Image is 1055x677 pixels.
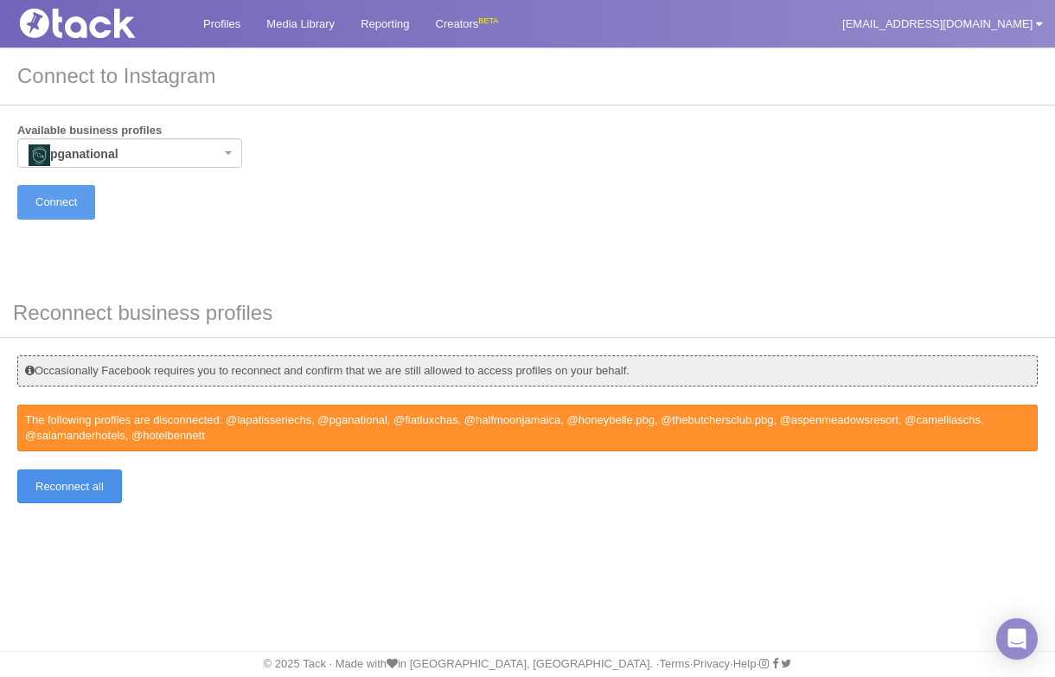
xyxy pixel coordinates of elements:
a: Privacy [693,657,730,670]
div: Open Intercom Messenger [996,618,1038,660]
img: 251865882_357484686152365_5272624062647546673_n.jpg [29,144,50,166]
div: pganational [29,144,221,166]
div: The following profiles are disconnected: @lapatisseriechs, @pganational, @fiatluxchas, @halfmoonj... [17,405,1038,451]
div: BETA [478,12,498,30]
div: © 2025 Tack · Made with in [GEOGRAPHIC_DATA], [GEOGRAPHIC_DATA]. · · · · [4,656,1051,672]
label: Available business profiles [17,123,242,168]
a: Help [733,657,757,670]
span: pganational [17,138,242,168]
img: Tack [13,9,186,38]
input: Connect [17,185,95,219]
input: Reconnect all [17,469,122,503]
a: Terms [659,657,689,670]
div: Occasionally Facebook requires you to reconnect and confirm that we are still allowed to access p... [17,355,1038,386]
